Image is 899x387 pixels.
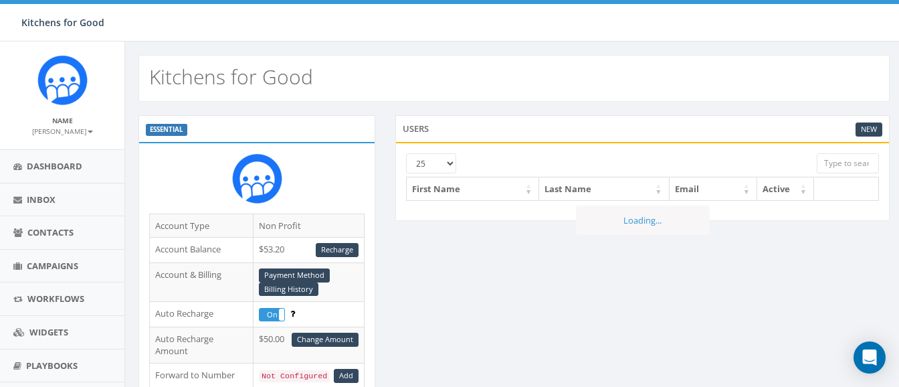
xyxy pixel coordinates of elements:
[21,16,104,29] span: Kitchens for Good
[292,333,359,347] a: Change Amount
[29,326,68,338] span: Widgets
[260,309,284,321] label: On
[259,283,318,297] a: Billing History
[854,341,886,374] div: Open Intercom Messenger
[37,55,88,105] img: Rally_Corp_Icon_1.png
[259,308,285,321] div: OnOff
[26,360,78,372] span: Playbooks
[407,177,539,201] th: First Name
[670,177,757,201] th: Email
[27,226,74,238] span: Contacts
[576,206,710,236] div: Loading...
[150,262,254,302] td: Account & Billing
[27,260,78,272] span: Campaigns
[254,327,365,363] td: $50.00
[149,66,313,88] h2: Kitchens for Good
[395,115,890,142] div: Users
[150,238,254,263] td: Account Balance
[150,214,254,238] td: Account Type
[259,268,330,283] a: Payment Method
[316,243,359,257] a: Recharge
[150,327,254,363] td: Auto Recharge Amount
[27,293,84,305] span: Workflows
[32,125,93,137] a: [PERSON_NAME]
[52,116,73,125] small: Name
[232,153,282,204] img: Rally_Corp_Icon_1.png
[817,153,879,173] input: Type to search
[539,177,669,201] th: Last Name
[27,193,56,206] span: Inbox
[856,123,882,137] a: New
[334,369,359,383] a: Add
[254,214,365,238] td: Non Profit
[254,238,365,263] td: $53.20
[290,307,295,319] span: Enable to prevent campaign failure.
[27,160,82,172] span: Dashboard
[146,124,187,136] label: ESSENTIAL
[150,302,254,327] td: Auto Recharge
[259,370,330,382] code: Not Configured
[757,177,814,201] th: Active
[32,127,93,136] small: [PERSON_NAME]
